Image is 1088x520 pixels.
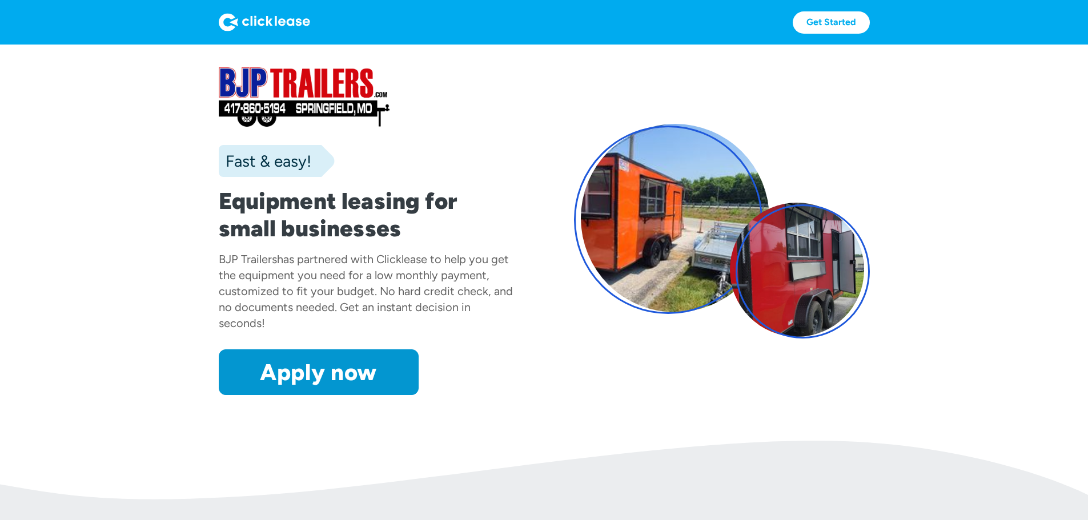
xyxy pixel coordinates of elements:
a: Apply now [219,349,419,395]
img: Logo [219,13,310,31]
h1: Equipment leasing for small businesses [219,187,515,242]
div: BJP Trailers [219,252,277,266]
a: Get Started [793,11,870,34]
div: has partnered with Clicklease to help you get the equipment you need for a low monthly payment, c... [219,252,513,330]
div: Fast & easy! [219,150,311,172]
